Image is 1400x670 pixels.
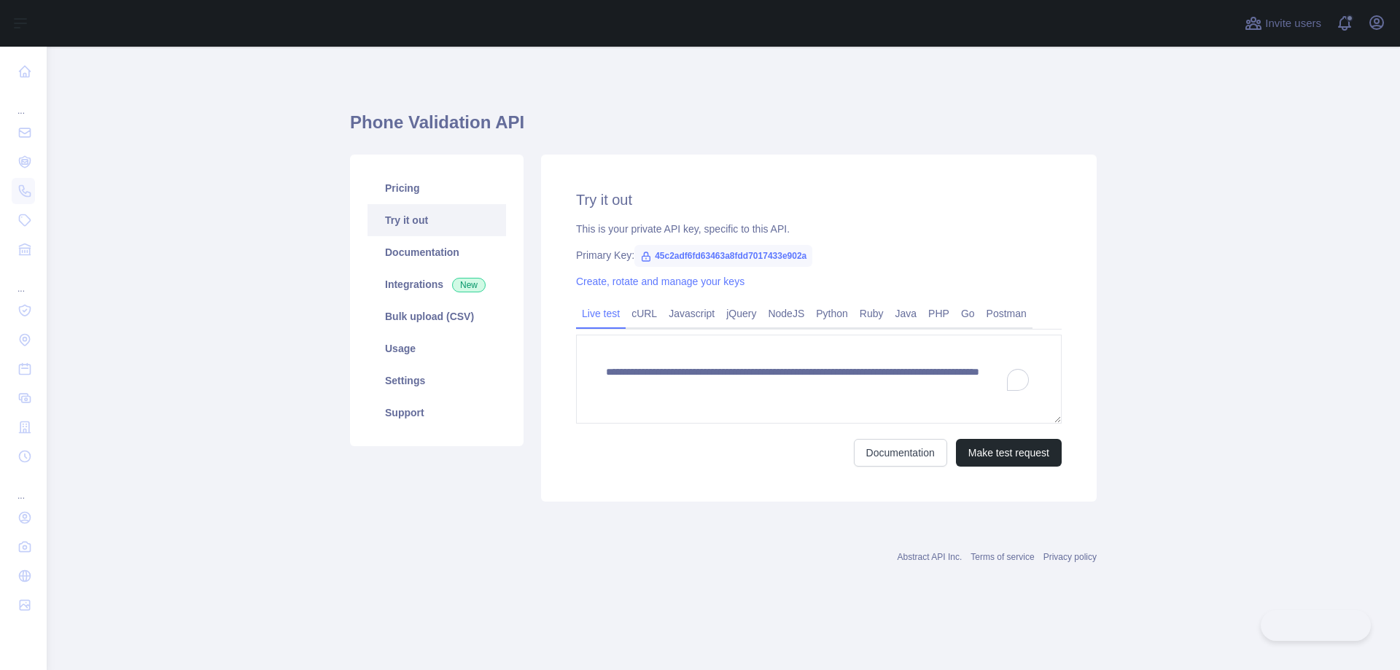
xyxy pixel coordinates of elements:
[971,552,1034,562] a: Terms of service
[981,302,1032,325] a: Postman
[367,397,506,429] a: Support
[1043,552,1097,562] a: Privacy policy
[367,365,506,397] a: Settings
[956,439,1062,467] button: Make test request
[898,552,962,562] a: Abstract API Inc.
[720,302,762,325] a: jQuery
[576,302,626,325] a: Live test
[367,332,506,365] a: Usage
[854,302,890,325] a: Ruby
[576,248,1062,262] div: Primary Key:
[12,87,35,117] div: ...
[12,265,35,295] div: ...
[350,111,1097,146] h1: Phone Validation API
[367,268,506,300] a: Integrations New
[367,204,506,236] a: Try it out
[810,302,854,325] a: Python
[626,302,663,325] a: cURL
[576,276,744,287] a: Create, rotate and manage your keys
[12,472,35,502] div: ...
[576,222,1062,236] div: This is your private API key, specific to this API.
[762,302,810,325] a: NodeJS
[854,439,947,467] a: Documentation
[1242,12,1324,35] button: Invite users
[452,278,486,292] span: New
[576,335,1062,424] textarea: To enrich screen reader interactions, please activate Accessibility in Grammarly extension settings
[922,302,955,325] a: PHP
[1265,15,1321,32] span: Invite users
[367,236,506,268] a: Documentation
[890,302,923,325] a: Java
[634,245,812,267] span: 45c2adf6fd63463a8fdd7017433e902a
[367,300,506,332] a: Bulk upload (CSV)
[1261,610,1371,641] iframe: Toggle Customer Support
[576,190,1062,210] h2: Try it out
[663,302,720,325] a: Javascript
[367,172,506,204] a: Pricing
[955,302,981,325] a: Go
